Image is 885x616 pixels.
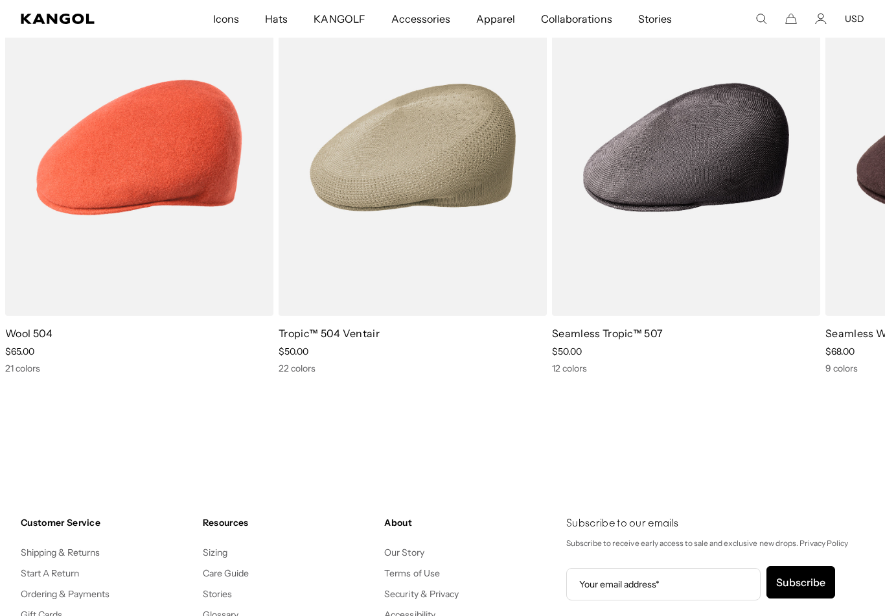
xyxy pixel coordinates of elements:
div: 12 colors [552,362,820,374]
span: $68.00 [825,346,855,357]
summary: Search here [755,13,767,25]
a: Kangol [21,14,141,24]
a: Stories [203,588,232,600]
a: Our Story [384,547,424,558]
a: Sizing [203,547,227,558]
div: 21 colors [5,362,273,374]
a: Seamless Tropic™ 507 [552,327,663,340]
a: Security & Privacy [384,588,459,600]
h4: Resources [203,517,374,528]
p: Subscribe to receive early access to sale and exclusive new drops. Privacy Policy [566,536,864,551]
div: 22 colors [279,362,547,374]
span: $50.00 [552,346,582,357]
a: Shipping & Returns [21,547,100,558]
h4: Subscribe to our emails [566,517,864,531]
a: Start A Return [21,567,79,579]
a: Tropic™ 504 Ventair [279,327,380,340]
h4: About [384,517,556,528]
a: Ordering & Payments [21,588,110,600]
a: Terms of Use [384,567,439,579]
h4: Customer Service [21,517,192,528]
button: Cart [785,13,797,25]
span: $65.00 [5,346,34,357]
a: Care Guide [203,567,249,579]
a: Wool 504 [5,327,53,340]
span: $50.00 [279,346,308,357]
button: USD [845,13,864,25]
a: Account [815,13,827,25]
button: Subscribe [766,566,835,598]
